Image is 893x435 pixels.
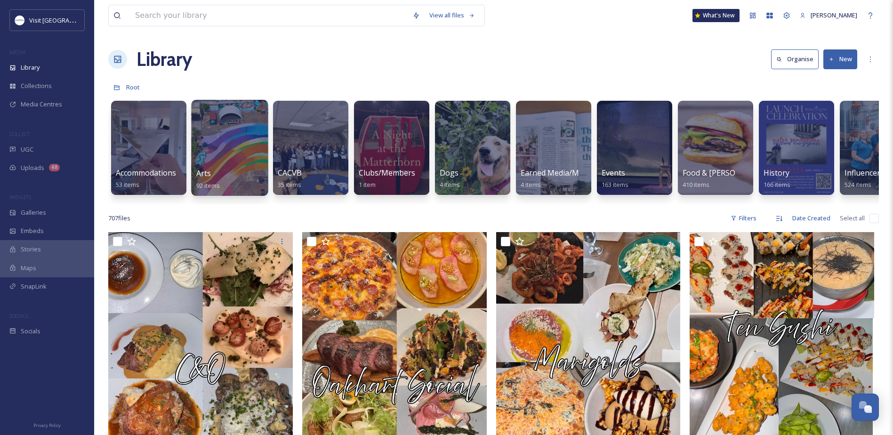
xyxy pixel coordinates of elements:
a: Food & [PERSON_NAME]410 items [683,169,769,189]
span: Embeds [21,226,44,235]
span: Earned Media/Mentions [521,168,606,178]
button: Open Chat [852,394,879,421]
a: CACVB35 items [278,169,302,189]
span: COLLECT [9,130,30,137]
span: SnapLink [21,282,47,291]
span: Events [602,168,625,178]
span: Select all [840,214,865,223]
div: 48 [49,164,60,171]
a: [PERSON_NAME] [795,6,862,24]
span: 53 items [116,180,139,189]
span: 4 items [521,180,541,189]
a: Earned Media/Mentions4 items [521,169,606,189]
span: Root [126,83,140,91]
a: Clubs/Membership1 item [359,169,426,189]
a: View all files [425,6,480,24]
span: CACVB [278,168,302,178]
span: MEDIA [9,48,26,56]
span: 35 items [278,180,301,189]
a: History166 items [764,169,790,189]
div: Filters [726,209,761,227]
span: Library [21,63,40,72]
span: 1 item [359,180,376,189]
span: 166 items [764,180,790,189]
span: UGC [21,145,33,154]
span: Privacy Policy [33,422,61,428]
span: 4 items [440,180,460,189]
span: 410 items [683,180,709,189]
span: Clubs/Membership [359,168,426,178]
a: Accommodations53 items [116,169,176,189]
div: Date Created [788,209,835,227]
button: Organise [771,49,819,69]
a: Root [126,81,140,93]
span: SOCIALS [9,312,28,319]
a: Privacy Policy [33,419,61,430]
a: Dogs4 items [440,169,460,189]
span: History [764,168,789,178]
a: Arts92 items [196,169,220,190]
button: New [823,49,857,69]
img: Circle%20Logo.png [15,16,24,25]
span: Arts [196,168,211,178]
span: Visit [GEOGRAPHIC_DATA] [29,16,102,24]
span: Galleries [21,208,46,217]
span: WIDGETS [9,193,31,201]
span: Socials [21,327,40,336]
span: 163 items [602,180,628,189]
a: Events163 items [602,169,628,189]
span: Collections [21,81,52,90]
span: Media Centres [21,100,62,109]
span: Dogs [440,168,459,178]
span: 707 file s [108,214,130,223]
span: Food & [PERSON_NAME] [683,168,769,178]
input: Search your library [130,5,408,26]
span: Stories [21,245,41,254]
span: Uploads [21,163,44,172]
span: [PERSON_NAME] [811,11,857,19]
a: What's New [692,9,740,22]
span: 524 items [845,180,871,189]
span: Maps [21,264,36,273]
span: Accommodations [116,168,176,178]
a: Library [137,45,192,73]
span: 92 items [196,181,220,189]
